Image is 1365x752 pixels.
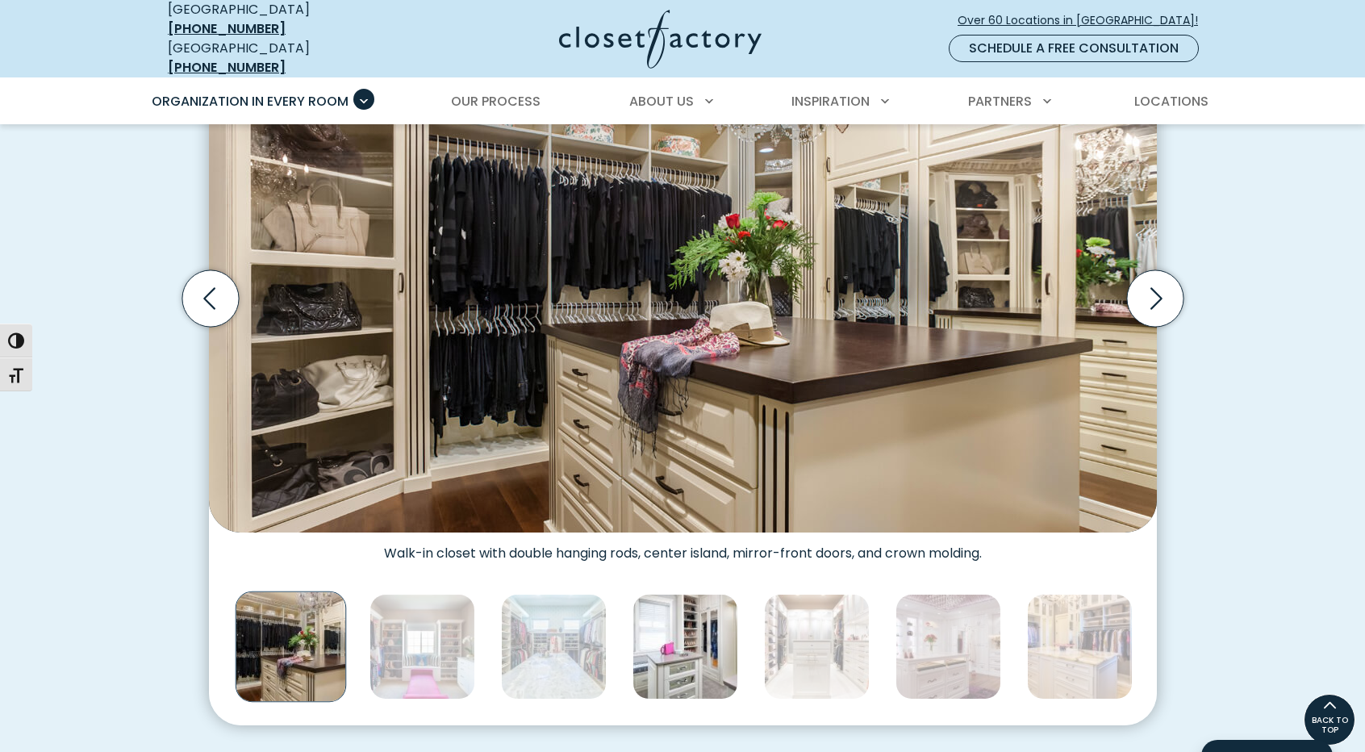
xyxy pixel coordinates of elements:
span: Locations [1134,92,1208,111]
span: BACK TO TOP [1304,716,1355,735]
img: Walk-in closet with dual hanging rods, crown molding, built-in drawers and window seat bench. [369,594,475,700]
img: Custom walk-in closet with white built-in shelving, hanging rods, and LED rod lighting, featuring... [764,594,870,700]
a: Schedule a Free Consultation [949,35,1199,62]
img: Mirror-front cabinets with integrated lighting, a center island with marble countertop, raised pa... [1027,594,1133,700]
img: Closet Factory Logo [559,10,762,69]
img: Custom walk-in closet with wall-to-wall cabinetry, open shoe shelving with LED lighting, and cust... [895,594,1001,700]
a: Over 60 Locations in [GEOGRAPHIC_DATA]! [957,6,1212,35]
nav: Primary Menu [140,79,1225,124]
span: Our Process [451,92,541,111]
img: Dressing room with center island, mirror-front doors and dark wood countertops and crown molding [235,591,346,703]
button: Previous slide [176,264,245,333]
a: [PHONE_NUMBER] [168,19,286,38]
span: Inspiration [791,92,870,111]
a: BACK TO TOP [1304,694,1355,746]
button: Next slide [1121,264,1190,333]
span: About Us [629,92,694,111]
span: Partners [968,92,1032,111]
figcaption: Walk-in closet with double hanging rods, center island, mirror-front doors, and crown molding. [209,533,1157,562]
div: [GEOGRAPHIC_DATA] [168,39,402,77]
a: [PHONE_NUMBER] [168,58,286,77]
img: Dressing room with center island, mirror-front doors and dark wood countertops and crown molding [209,36,1157,533]
img: Walk-in closet with open shoe shelving with elite chrome toe stops, glass inset door fronts, and ... [632,594,738,700]
img: Large central island and dual handing rods in walk-in closet. Features glass open shelving and cr... [501,594,607,700]
span: Organization in Every Room [152,92,349,111]
span: Over 60 Locations in [GEOGRAPHIC_DATA]! [958,12,1211,29]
